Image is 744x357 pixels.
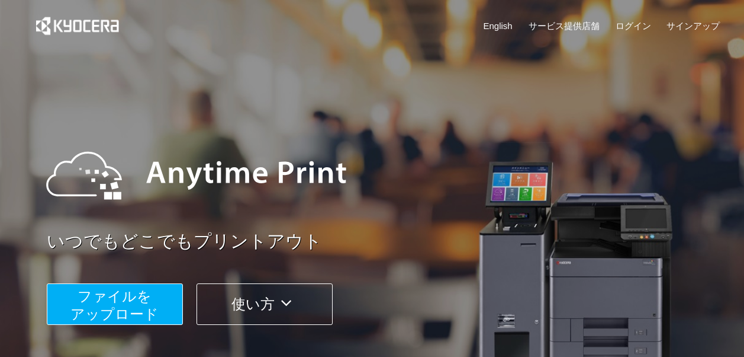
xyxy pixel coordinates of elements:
[484,20,513,32] a: English
[666,20,720,32] a: サインアップ
[529,20,600,32] a: サービス提供店舗
[616,20,651,32] a: ログイン
[47,229,727,254] a: いつでもどこでもプリントアウト
[70,288,159,322] span: ファイルを ​​アップロード
[197,283,333,325] button: 使い方
[47,283,183,325] button: ファイルを​​アップロード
